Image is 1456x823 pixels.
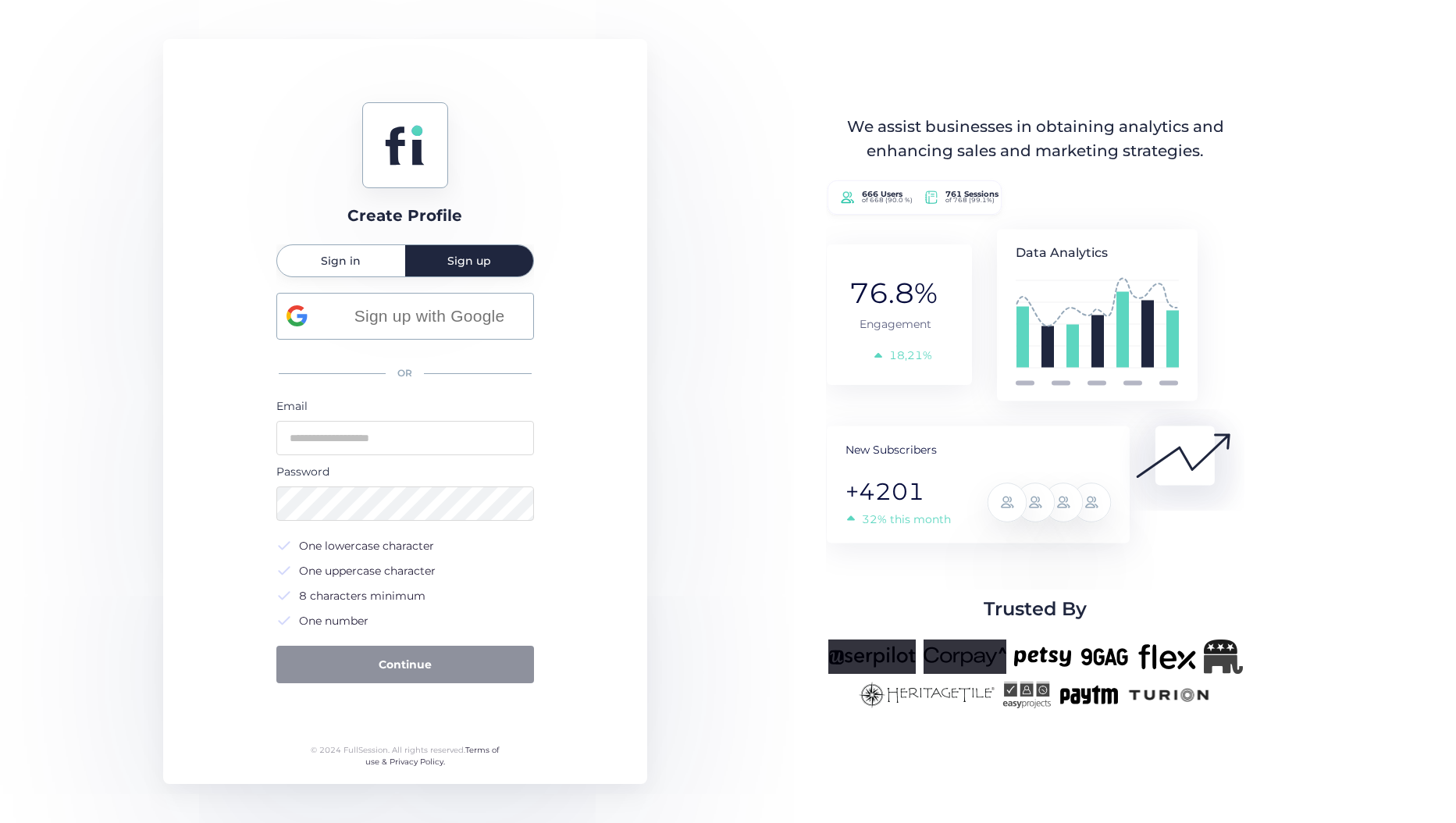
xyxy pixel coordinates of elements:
[850,275,938,309] tspan: 76.8%
[1059,682,1119,708] img: paytm-new.png
[1016,245,1108,260] tspan: Data Analytics
[828,640,916,674] img: userpilot-new.png
[862,189,903,199] tspan: 666 Users
[336,303,524,329] span: Sign up with Google
[299,586,425,605] div: 8 characters minimum
[1014,640,1071,674] img: petsy-new.png
[276,397,534,415] div: Email
[984,594,1087,624] span: Trusted By
[845,477,924,506] tspan: +4201
[862,512,951,526] tspan: 32% this month
[299,561,436,580] div: One uppercase character
[276,646,534,683] button: Continue
[889,347,932,362] tspan: 18,21%
[299,611,368,630] div: One number
[946,196,995,204] tspan: of 768 (99.1%)
[1204,640,1243,674] img: Republicanlogo-bw.png
[1002,682,1051,708] img: easyprojects-new.png
[845,442,937,456] tspan: New Subscribers
[924,640,1006,674] img: corpay-new.png
[1079,640,1130,674] img: 9gag-new.png
[1127,682,1212,708] img: turion-new.png
[859,682,995,708] img: heritagetile-new.png
[946,189,1000,199] tspan: 761 Sessions
[276,357,534,390] div: OR
[860,317,932,331] tspan: Engagement
[299,536,434,555] div: One lowercase character
[347,204,462,228] div: Create Profile
[304,744,506,768] div: © 2024 FullSession. All rights reserved.
[321,255,361,266] span: Sign in
[829,115,1241,164] div: We assist businesses in obtaining analytics and enhancing sales and marketing strategies.
[276,463,534,480] div: Password
[1138,640,1196,674] img: flex-new.png
[447,255,491,266] span: Sign up
[862,196,913,204] tspan: of 668 (90.0 %)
